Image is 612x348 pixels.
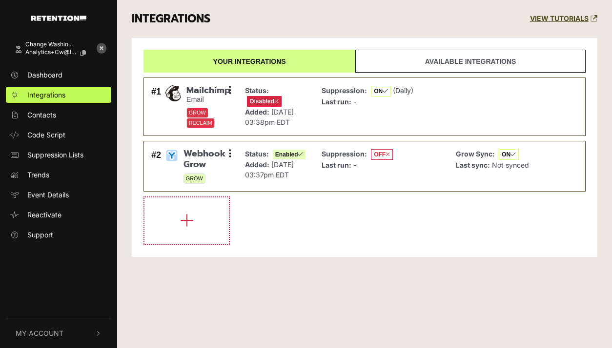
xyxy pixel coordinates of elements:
a: Code Script [6,127,111,143]
a: Trends [6,167,111,183]
span: GROW [184,174,205,184]
button: My Account [6,318,111,348]
span: OFF [371,149,393,160]
h3: INTEGRATIONS [132,12,210,26]
a: Reactivate [6,207,111,223]
div: #1 [151,85,161,128]
small: Email [186,96,230,104]
a: Suppression Lists [6,147,111,163]
a: Dashboard [6,67,111,83]
img: Webhook Grow [165,149,179,162]
span: Trends [27,170,49,180]
span: Not synced [492,161,529,169]
span: Suppression Lists [27,150,83,160]
div: #2 [151,149,161,184]
span: (Daily) [393,86,413,95]
span: Enabled [273,150,306,159]
span: Support [27,230,53,240]
span: GROW [186,108,208,118]
span: Webhook Grow [184,149,230,170]
span: My Account [16,328,63,338]
span: Contacts [27,110,56,120]
span: [DATE] 03:38pm EDT [245,108,294,126]
a: Integrations [6,87,111,103]
strong: Suppression: [322,86,367,95]
img: Retention.com [31,16,86,21]
strong: Grow Sync: [456,150,495,158]
span: Reactivate [27,210,61,220]
a: Event Details [6,187,111,203]
a: Contacts [6,107,111,123]
strong: Suppression: [322,150,367,158]
strong: Added: [245,160,269,169]
span: Event Details [27,190,69,200]
a: Available integrations [355,50,586,73]
span: Dashboard [27,70,62,80]
span: ON [499,149,519,160]
strong: Last run: [322,161,351,169]
strong: Status: [245,86,269,95]
img: Mailchimp [165,85,182,102]
span: Integrations [27,90,65,100]
a: Change Washin... analytics+cw@iron... [6,37,92,63]
strong: Last run: [322,97,351,106]
span: - [353,161,356,169]
span: Mailchimp [186,85,230,96]
span: Disabled [247,96,282,107]
a: Your integrations [143,50,355,73]
div: Change Washin... [25,41,94,48]
span: Code Script [27,130,65,140]
strong: Status: [245,150,269,158]
strong: Added: [245,108,269,116]
span: - [353,97,356,106]
strong: Last sync: [456,161,490,169]
span: RECLAIM [186,118,215,128]
span: analytics+cw@iron... [25,49,77,56]
a: Support [6,227,111,243]
a: VIEW TUTORIALS [530,15,597,23]
span: ON [371,86,391,97]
